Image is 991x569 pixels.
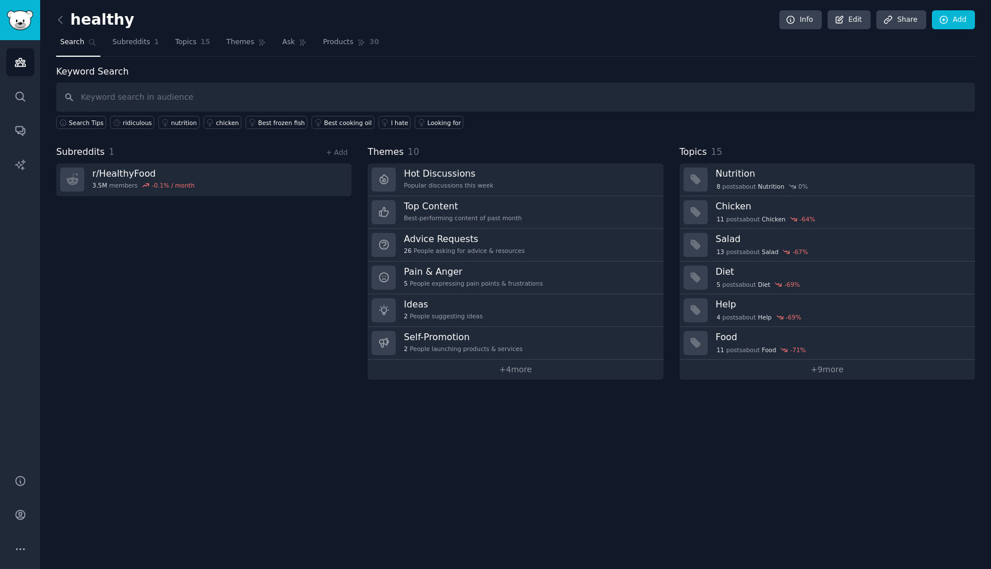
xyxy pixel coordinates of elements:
[110,116,154,129] a: ridiculous
[762,215,786,223] span: Chicken
[716,345,807,355] div: post s about
[404,345,408,353] span: 2
[326,149,348,157] a: + Add
[404,233,525,245] h3: Advice Requests
[368,262,663,294] a: Pain & Anger5People expressing pain points & frustrations
[779,10,822,30] a: Info
[404,312,408,320] span: 2
[171,119,197,127] div: nutrition
[319,33,383,57] a: Products30
[56,116,106,129] button: Search Tips
[92,167,194,180] h3: r/ HealthyFood
[56,66,128,77] label: Keyword Search
[876,10,926,30] a: Share
[680,294,975,327] a: Help4postsaboutHelp-69%
[154,37,159,48] span: 1
[404,298,482,310] h3: Ideas
[112,37,150,48] span: Subreddits
[716,298,967,310] h3: Help
[716,279,801,290] div: post s about
[404,331,522,343] h3: Self-Promotion
[798,182,808,190] div: 0 %
[716,182,720,190] span: 8
[258,119,305,127] div: Best frozen fish
[716,313,720,321] span: 4
[716,266,967,278] h3: Diet
[368,145,404,159] span: Themes
[227,37,255,48] span: Themes
[368,163,663,196] a: Hot DiscussionsPopular discussions this week
[786,313,801,321] div: -69 %
[404,247,411,255] span: 26
[680,229,975,262] a: Salad13postsaboutSalad-67%
[680,327,975,360] a: Food11postsaboutFood-71%
[404,345,522,353] div: People launching products & services
[404,167,493,180] h3: Hot Discussions
[716,346,724,354] span: 11
[680,360,975,380] a: +9more
[716,280,720,289] span: 5
[415,116,463,129] a: Looking for
[311,116,374,129] a: Best cooking oil
[716,312,802,322] div: post s about
[427,119,461,127] div: Looking for
[368,360,663,380] a: +4more
[369,37,379,48] span: 30
[368,327,663,360] a: Self-Promotion2People launching products & services
[799,215,815,223] div: -64 %
[758,280,771,289] span: Diet
[716,331,967,343] h3: Food
[7,10,33,30] img: GummySearch logo
[932,10,975,30] a: Add
[368,196,663,229] a: Top ContentBest-performing content of past month
[282,37,295,48] span: Ask
[245,116,307,129] a: Best frozen fish
[716,233,967,245] h3: Salad
[60,37,84,48] span: Search
[204,116,241,129] a: chicken
[404,312,482,320] div: People suggesting ideas
[108,33,163,57] a: Subreddits1
[716,247,809,257] div: post s about
[762,346,776,354] span: Food
[323,37,353,48] span: Products
[793,248,808,256] div: -67 %
[404,181,493,189] div: Popular discussions this week
[790,346,806,354] div: -71 %
[368,229,663,262] a: Advice Requests26People asking for advice & resources
[92,181,194,189] div: members
[408,146,419,157] span: 10
[368,294,663,327] a: Ideas2People suggesting ideas
[680,163,975,196] a: Nutrition8postsaboutNutrition0%
[785,280,800,289] div: -69 %
[69,119,104,127] span: Search Tips
[680,262,975,294] a: Diet5postsaboutDiet-69%
[758,313,772,321] span: Help
[201,37,210,48] span: 15
[391,119,408,127] div: I hate
[278,33,311,57] a: Ask
[56,33,100,57] a: Search
[828,10,871,30] a: Edit
[175,37,196,48] span: Topics
[711,146,722,157] span: 15
[404,279,408,287] span: 5
[716,215,724,223] span: 11
[109,146,115,157] span: 1
[404,200,522,212] h3: Top Content
[158,116,199,129] a: nutrition
[404,279,543,287] div: People expressing pain points & frustrations
[216,119,239,127] div: chicken
[680,196,975,229] a: Chicken11postsaboutChicken-64%
[56,145,105,159] span: Subreddits
[56,163,352,196] a: r/HealthyFood3.5Mmembers-0.1% / month
[123,119,152,127] div: ridiculous
[404,214,522,222] div: Best-performing content of past month
[762,248,778,256] span: Salad
[758,182,785,190] span: Nutrition
[404,247,525,255] div: People asking for advice & resources
[404,266,543,278] h3: Pain & Anger
[56,83,975,112] input: Keyword search in audience
[716,200,967,212] h3: Chicken
[152,181,195,189] div: -0.1 % / month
